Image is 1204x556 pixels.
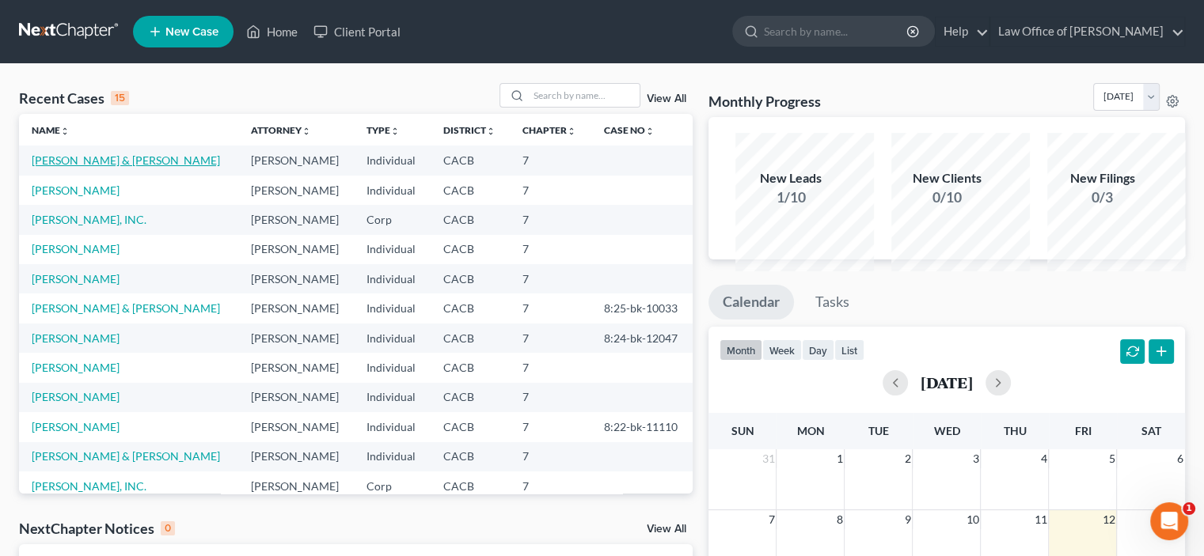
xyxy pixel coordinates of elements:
[354,264,430,293] td: Individual
[764,17,909,46] input: Search by name...
[990,17,1184,46] a: Law Office of [PERSON_NAME]
[32,242,120,255] a: [PERSON_NAME]
[647,93,686,104] a: View All
[591,412,693,441] td: 8:22-bk-11110
[510,293,591,323] td: 7
[238,235,355,264] td: [PERSON_NAME]
[591,323,693,353] td: 8:24-bk-12047
[891,187,1002,207] div: 0/10
[238,205,355,234] td: [PERSON_NAME]
[647,524,686,535] a: View All
[238,383,355,412] td: [PERSON_NAME]
[354,235,430,264] td: Individual
[1141,424,1160,437] span: Sat
[443,124,496,136] a: Districtunfold_more
[510,235,591,264] td: 7
[306,17,408,46] a: Client Portal
[354,353,430,382] td: Individual
[354,176,430,205] td: Individual
[708,92,821,111] h3: Monthly Progress
[32,331,120,345] a: [PERSON_NAME]
[238,323,355,353] td: [PERSON_NAME]
[32,449,220,463] a: [PERSON_NAME] & [PERSON_NAME]
[708,285,794,320] a: Calendar
[731,424,754,437] span: Sun
[32,301,220,315] a: [PERSON_NAME] & [PERSON_NAME]
[431,293,510,323] td: CACB
[891,169,1002,187] div: New Clients
[1074,424,1091,437] span: Fri
[431,146,510,175] td: CACB
[302,127,311,136] i: unfold_more
[354,471,430,501] td: Corp
[32,390,120,403] a: [PERSON_NAME]
[510,442,591,471] td: 7
[165,26,218,38] span: New Case
[354,412,430,441] td: Individual
[19,519,175,538] div: NextChapter Notices
[431,323,510,353] td: CACB
[510,176,591,205] td: 7
[32,213,146,226] a: [PERSON_NAME], INC.
[431,264,510,293] td: CACB
[238,442,355,471] td: [PERSON_NAME]
[834,449,844,468] span: 1
[32,153,220,167] a: [PERSON_NAME] & [PERSON_NAME]
[796,424,824,437] span: Mon
[591,293,693,323] td: 8:25-bk-10033
[760,449,776,468] span: 31
[510,146,591,175] td: 7
[431,235,510,264] td: CACB
[431,353,510,382] td: CACB
[32,124,70,136] a: Nameunfold_more
[766,510,776,529] span: 7
[510,323,591,353] td: 7
[1176,449,1185,468] span: 6
[868,424,889,437] span: Tue
[19,89,129,108] div: Recent Cases
[801,285,864,320] a: Tasks
[238,176,355,205] td: [PERSON_NAME]
[431,471,510,501] td: CACB
[735,169,846,187] div: New Leads
[486,127,496,136] i: unfold_more
[510,353,591,382] td: 7
[238,412,355,441] td: [PERSON_NAME]
[238,264,355,293] td: [PERSON_NAME]
[936,17,989,46] a: Help
[431,383,510,412] td: CACB
[32,420,120,433] a: [PERSON_NAME]
[1003,424,1026,437] span: Thu
[238,17,306,46] a: Home
[1183,502,1195,515] span: 1
[933,424,959,437] span: Wed
[354,383,430,412] td: Individual
[111,91,129,105] div: 15
[354,442,430,471] td: Individual
[354,146,430,175] td: Individual
[510,412,591,441] td: 7
[1032,510,1048,529] span: 11
[1150,502,1188,540] iframe: Intercom live chat
[431,205,510,234] td: CACB
[238,353,355,382] td: [PERSON_NAME]
[762,339,802,361] button: week
[1047,187,1158,207] div: 0/3
[251,124,311,136] a: Attorneyunfold_more
[604,124,655,136] a: Case Nounfold_more
[1039,449,1048,468] span: 4
[510,205,591,234] td: 7
[32,361,120,374] a: [PERSON_NAME]
[902,449,912,468] span: 2
[161,521,175,535] div: 0
[32,272,120,286] a: [PERSON_NAME]
[32,479,146,493] a: [PERSON_NAME], INC.
[834,339,864,361] button: list
[720,339,762,361] button: month
[1107,449,1116,468] span: 5
[32,183,120,197] a: [PERSON_NAME]
[970,449,980,468] span: 3
[1100,510,1116,529] span: 12
[522,124,576,136] a: Chapterunfold_more
[354,205,430,234] td: Corp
